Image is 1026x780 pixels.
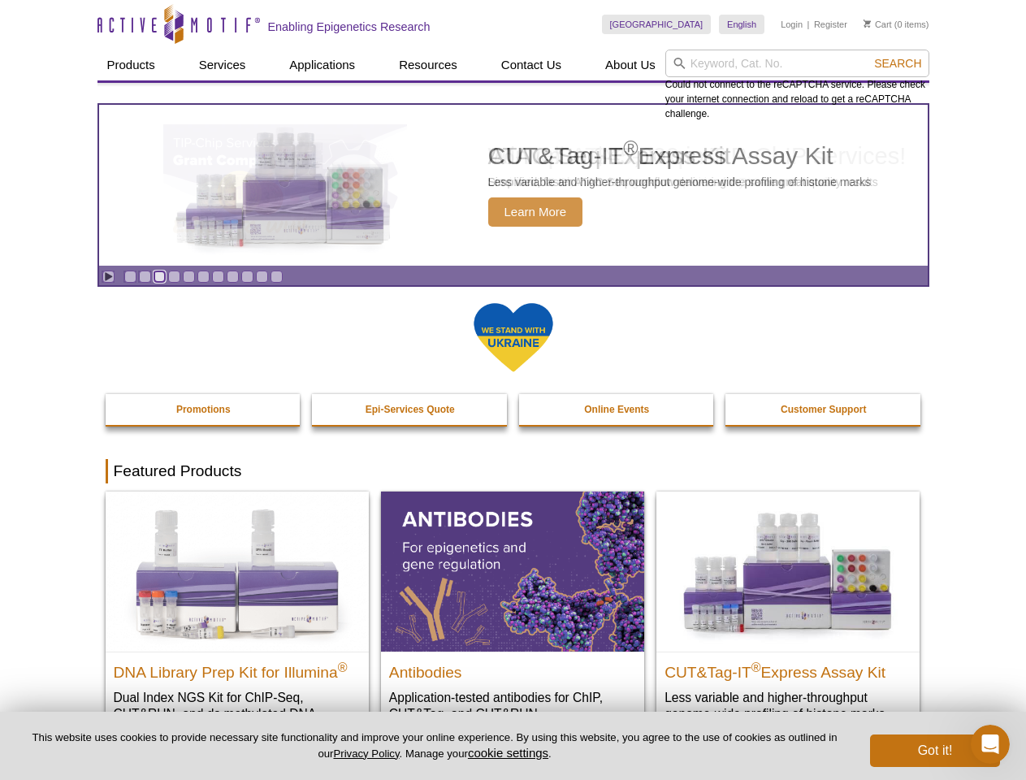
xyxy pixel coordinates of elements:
[807,15,810,34] li: |
[488,197,583,227] span: Learn More
[584,404,649,415] strong: Online Events
[114,656,361,681] h2: DNA Library Prep Kit for Illumina
[488,175,872,189] p: Less variable and higher-throughput genome-wide profiling of histone marks
[623,136,638,159] sup: ®
[595,50,665,80] a: About Us
[665,50,929,121] div: Could not connect to the reCAPTCHA service. Please check your internet connection and reload to g...
[488,144,872,168] h2: CUT&Tag-IT Express Assay Kit
[99,105,928,266] article: CUT&Tag-IT Express Assay Kit
[389,656,636,681] h2: Antibodies
[227,271,239,283] a: Go to slide 8
[189,50,256,80] a: Services
[183,271,195,283] a: Go to slide 5
[338,660,348,674] sup: ®
[864,19,892,30] a: Cart
[656,492,920,738] a: CUT&Tag-IT® Express Assay Kit CUT&Tag-IT®Express Assay Kit Less variable and higher-throughput ge...
[725,394,922,425] a: Customer Support
[333,747,399,760] a: Privacy Policy
[279,50,365,80] a: Applications
[106,492,369,651] img: DNA Library Prep Kit for Illumina
[781,404,866,415] strong: Customer Support
[665,50,929,77] input: Keyword, Cat. No.
[870,734,1000,767] button: Got it!
[665,656,911,681] h2: CUT&Tag-IT Express Assay Kit
[176,404,231,415] strong: Promotions
[106,492,369,754] a: DNA Library Prep Kit for Illumina DNA Library Prep Kit for Illumina® Dual Index NGS Kit for ChIP-...
[719,15,764,34] a: English
[212,271,224,283] a: Go to slide 7
[971,725,1010,764] iframe: Intercom live chat
[473,301,554,374] img: We Stand With Ukraine
[197,271,210,283] a: Go to slide 6
[491,50,571,80] a: Contact Us
[864,19,871,28] img: Your Cart
[102,271,115,283] a: Toggle autoplay
[151,96,419,275] img: CUT&Tag-IT Express Assay Kit
[665,689,911,722] p: Less variable and higher-throughput genome-wide profiling of histone marks​.
[97,50,165,80] a: Products
[814,19,847,30] a: Register
[271,271,283,283] a: Go to slide 11
[114,689,361,739] p: Dual Index NGS Kit for ChIP-Seq, CUT&RUN, and ds methylated DNA assays.
[656,492,920,651] img: CUT&Tag-IT® Express Assay Kit
[312,394,509,425] a: Epi-Services Quote
[602,15,712,34] a: [GEOGRAPHIC_DATA]
[106,394,302,425] a: Promotions
[268,19,431,34] h2: Enabling Epigenetics Research
[154,271,166,283] a: Go to slide 3
[874,57,921,70] span: Search
[26,730,843,761] p: This website uses cookies to provide necessary site functionality and improve your online experie...
[864,15,929,34] li: (0 items)
[389,50,467,80] a: Resources
[381,492,644,651] img: All Antibodies
[869,56,926,71] button: Search
[389,689,636,722] p: Application-tested antibodies for ChIP, CUT&Tag, and CUT&RUN.
[99,105,928,266] a: CUT&Tag-IT Express Assay Kit CUT&Tag-IT®Express Assay Kit Less variable and higher-throughput gen...
[139,271,151,283] a: Go to slide 2
[106,459,921,483] h2: Featured Products
[381,492,644,738] a: All Antibodies Antibodies Application-tested antibodies for ChIP, CUT&Tag, and CUT&RUN.
[468,746,548,760] button: cookie settings
[124,271,136,283] a: Go to slide 1
[781,19,803,30] a: Login
[241,271,253,283] a: Go to slide 9
[751,660,761,674] sup: ®
[519,394,716,425] a: Online Events
[168,271,180,283] a: Go to slide 4
[366,404,455,415] strong: Epi-Services Quote
[256,271,268,283] a: Go to slide 10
